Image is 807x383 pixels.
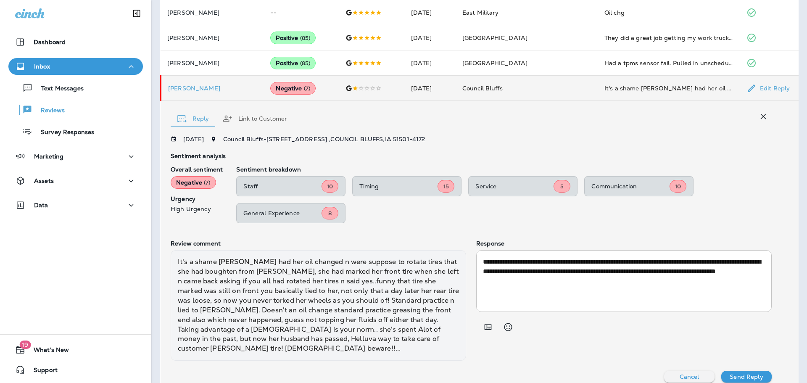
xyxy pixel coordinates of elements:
[171,153,772,159] p: Sentiment analysis
[171,195,223,202] p: Urgency
[560,183,564,190] span: 5
[476,240,772,247] p: Response
[404,25,456,50] td: [DATE]
[270,32,316,44] div: Positive
[32,107,65,115] p: Reviews
[8,79,143,97] button: Text Messages
[300,60,311,67] span: ( 85 )
[8,58,143,75] button: Inbox
[604,59,733,67] div: Had a tpms sensor fail. Pulled in unscheduled and they got me right in repaired the problem and b...
[443,183,449,190] span: 15
[680,373,699,380] p: Cancel
[171,240,466,247] p: Review comment
[721,371,772,383] button: Send Reply
[171,176,216,189] div: Negative
[8,172,143,189] button: Assets
[25,367,58,377] span: Support
[243,210,322,217] p: General Experience
[8,197,143,214] button: Data
[604,8,733,17] div: Oil chg
[8,123,143,140] button: Survey Responses
[480,319,496,335] button: Add in a premade template
[462,85,503,92] span: Council Bluffs
[32,129,94,137] p: Survey Responses
[34,153,63,160] p: Marketing
[328,210,332,217] span: 8
[223,135,425,143] span: Council Bluffs - [STREET_ADDRESS] , COUNCIL BLUFFS , IA 51501-4172
[34,202,48,209] p: Data
[8,148,143,165] button: Marketing
[304,85,310,92] span: ( 7 )
[171,166,223,173] p: Overall sentiment
[359,183,438,190] p: Timing
[204,179,210,186] span: ( 7 )
[19,341,31,349] span: 19
[168,85,257,92] p: [PERSON_NAME]
[300,34,311,42] span: ( 85 )
[33,85,84,93] p: Text Messages
[236,166,772,173] p: Sentiment breakdown
[270,82,316,95] div: Negative
[125,5,148,22] button: Collapse Sidebar
[462,59,527,67] span: [GEOGRAPHIC_DATA]
[270,57,316,69] div: Positive
[475,183,554,190] p: Service
[8,341,143,358] button: 19What's New
[327,183,333,190] span: 10
[171,103,216,134] button: Reply
[462,9,499,16] span: East Military
[167,9,257,16] p: [PERSON_NAME]
[171,250,466,361] div: It's a shame [PERSON_NAME] had her oil changed n were suppose to rotate tires that she had bought...
[25,346,69,357] span: What's New
[8,362,143,378] button: Support
[171,206,223,212] p: High Urgency
[675,183,681,190] span: 10
[167,60,257,66] p: [PERSON_NAME]
[34,63,50,70] p: Inbox
[462,34,527,42] span: [GEOGRAPHIC_DATA]
[168,85,257,92] div: Click to view Customer Drawer
[34,177,54,184] p: Assets
[500,319,517,335] button: Select an emoji
[183,136,204,143] p: [DATE]
[167,34,257,41] p: [PERSON_NAME]
[34,39,66,45] p: Dashboard
[591,183,670,190] p: Communication
[604,34,733,42] div: They did a great job getting my work truck back to me as quickly as possible. Other than a qualit...
[757,85,790,92] p: Edit Reply
[664,371,715,383] button: Cancel
[404,76,456,101] td: [DATE]
[216,103,294,134] button: Link to Customer
[404,50,456,76] td: [DATE]
[8,34,143,50] button: Dashboard
[730,373,763,380] p: Send Reply
[243,183,322,190] p: Staff
[8,101,143,119] button: Reviews
[604,84,733,92] div: It's a shame Jen had her oil changed n were suppose to rotate tires that she had boughten from Je...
